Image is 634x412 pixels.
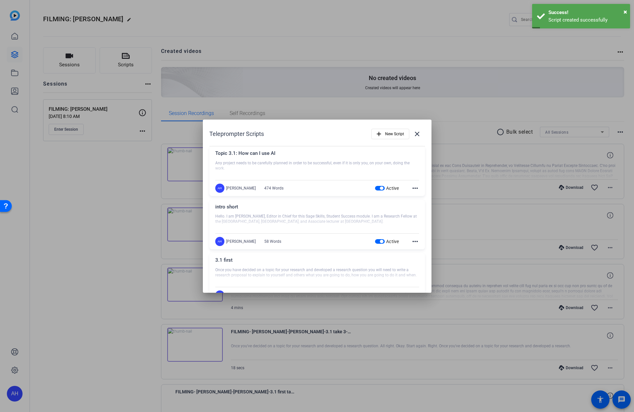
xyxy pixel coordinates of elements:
span: Active [386,239,399,244]
div: intro short [215,203,419,214]
button: Close [624,7,627,17]
h1: Teleprompter Scripts [209,130,264,138]
div: [PERSON_NAME] [226,186,256,191]
span: New Script [385,128,404,140]
span: Active [386,292,399,298]
mat-icon: more_horiz [411,238,419,245]
div: [PERSON_NAME] [226,239,256,244]
span: × [624,8,627,16]
div: 474 Words [264,186,284,191]
div: AH [215,184,224,193]
mat-icon: more_horiz [411,291,419,299]
mat-icon: add [375,130,382,138]
div: 58 Words [264,239,281,244]
div: Script created successfully [548,16,625,24]
div: AH [215,237,224,246]
div: Topic 3.1: How can I use AI [215,150,419,160]
span: Active [386,186,399,191]
div: Success! [548,9,625,16]
div: [PERSON_NAME] [226,292,256,298]
div: AH [215,290,224,300]
mat-icon: close [413,130,421,138]
button: New Script [371,129,409,139]
mat-icon: more_horiz [411,184,419,192]
div: 3.1 first [215,256,419,267]
div: 527 Words [264,292,284,298]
